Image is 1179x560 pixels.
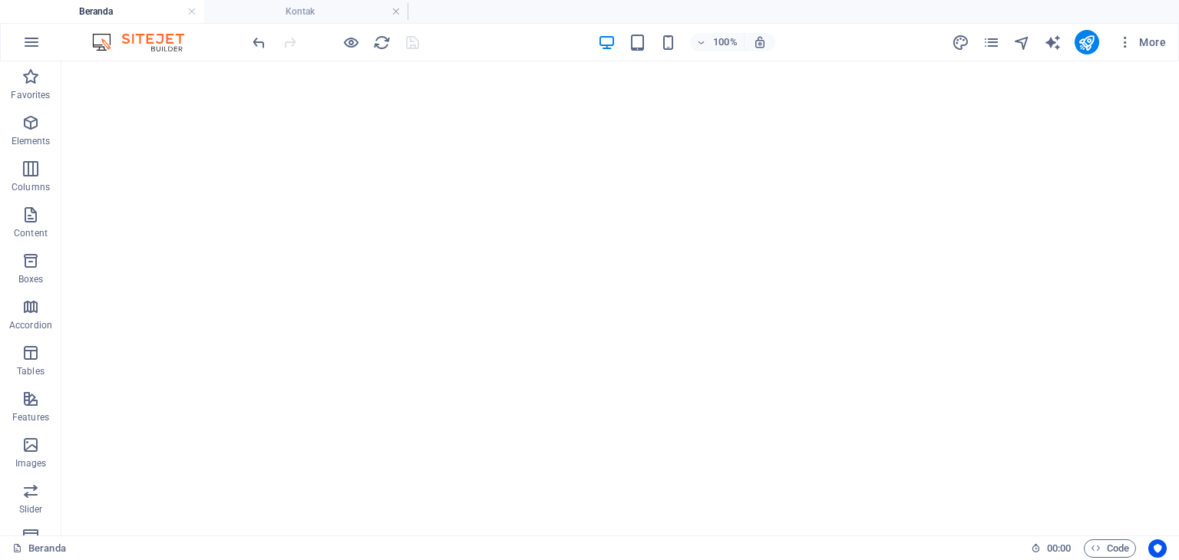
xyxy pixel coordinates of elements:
[12,181,50,193] p: Columns
[982,33,1001,51] button: pages
[249,33,268,51] button: undo
[1091,539,1129,558] span: Code
[9,319,52,331] p: Accordion
[373,34,391,51] i: Reload page
[1013,33,1032,51] button: navigator
[690,33,745,51] button: 100%
[1031,539,1072,558] h6: Session time
[19,503,43,516] p: Slider
[372,33,391,51] button: reload
[952,34,969,51] i: Design (Ctrl+Alt+Y)
[1078,34,1095,51] i: Publish
[952,33,970,51] button: design
[753,35,767,49] i: On resize automatically adjust zoom level to fit chosen device.
[204,3,408,20] h4: Kontak
[14,227,48,239] p: Content
[18,273,44,285] p: Boxes
[88,33,203,51] img: Editor Logo
[713,33,738,51] h6: 100%
[11,89,50,101] p: Favorites
[12,539,66,558] a: Click to cancel selection. Double-click to open Pages
[15,457,47,469] p: Images
[1084,539,1136,558] button: Code
[12,135,51,147] p: Elements
[1047,539,1071,558] span: 00 00
[1058,542,1060,554] span: :
[1148,539,1167,558] button: Usercentrics
[1075,30,1099,54] button: publish
[1044,33,1062,51] button: text_generator
[1111,30,1172,54] button: More
[1118,35,1166,50] span: More
[12,411,49,423] p: Features
[17,365,45,377] p: Tables
[982,34,1000,51] i: Pages (Ctrl+Alt+S)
